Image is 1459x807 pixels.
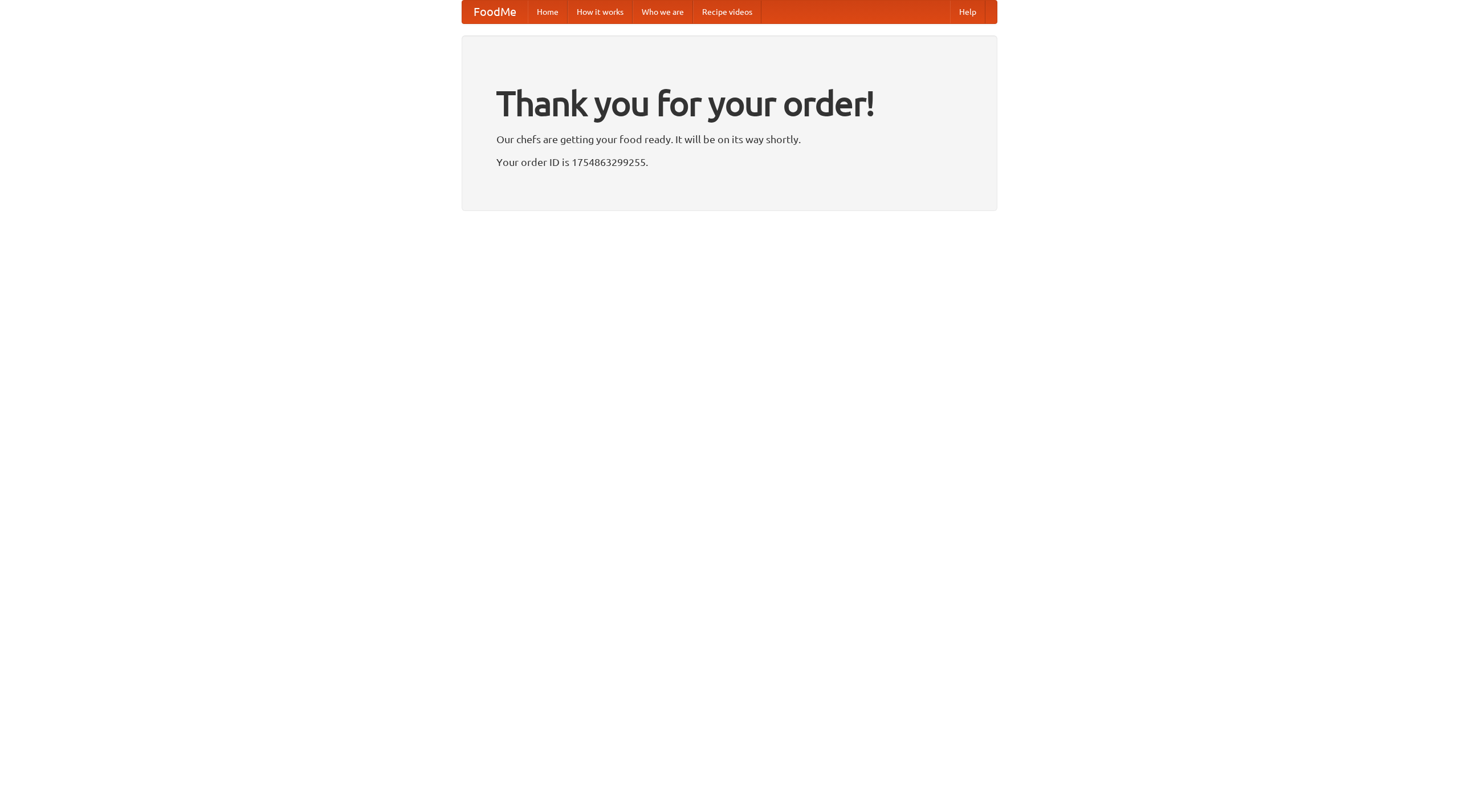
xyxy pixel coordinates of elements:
h1: Thank you for your order! [496,76,963,131]
a: Home [528,1,568,23]
a: Help [950,1,985,23]
p: Our chefs are getting your food ready. It will be on its way shortly. [496,131,963,148]
a: Who we are [633,1,693,23]
a: FoodMe [462,1,528,23]
a: How it works [568,1,633,23]
p: Your order ID is 1754863299255. [496,153,963,171]
a: Recipe videos [693,1,761,23]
